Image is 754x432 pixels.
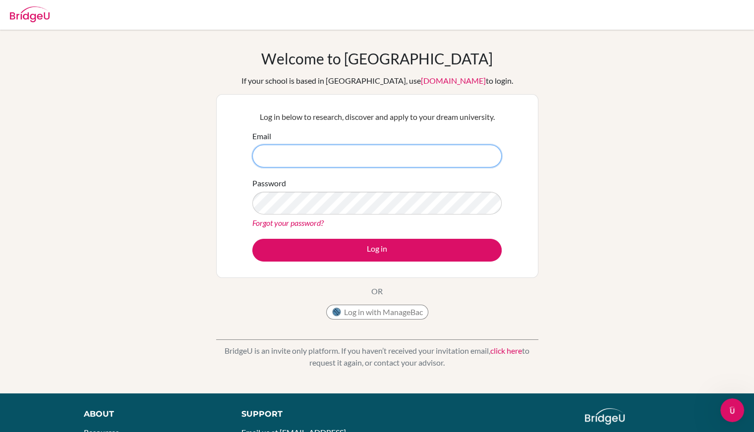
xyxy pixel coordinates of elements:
button: Log in [252,239,502,262]
button: Log in with ManageBac [326,305,428,320]
h1: Welcome to [GEOGRAPHIC_DATA] [261,50,493,67]
label: Email [252,130,271,142]
a: click here [490,346,522,355]
a: [DOMAIN_NAME] [421,76,486,85]
p: Log in below to research, discover and apply to your dream university. [252,111,502,123]
img: logo_white@2x-f4f0deed5e89b7ecb1c2cc34c3e3d731f90f0f143d5ea2071677605dd97b5244.png [585,408,625,425]
label: Password [252,177,286,189]
div: If your school is based in [GEOGRAPHIC_DATA], use to login. [241,75,513,87]
p: OR [371,285,383,297]
div: Support [241,408,366,420]
div: About [84,408,219,420]
img: Bridge-U [10,6,50,22]
a: Forgot your password? [252,218,324,227]
p: BridgeU is an invite only platform. If you haven’t received your invitation email, to request it ... [216,345,538,369]
iframe: Intercom live chat [720,398,744,422]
